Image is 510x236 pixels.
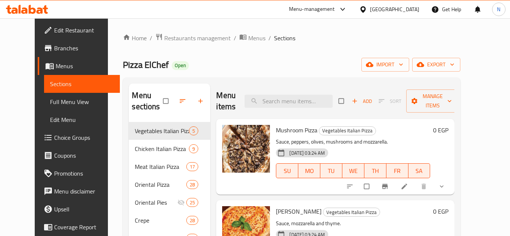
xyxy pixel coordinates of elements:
span: Select all sections [159,94,174,108]
span: Choice Groups [54,133,114,142]
span: Open [172,62,189,69]
a: Menu disclaimer [38,182,120,200]
span: Manage items [412,92,453,110]
a: Branches [38,39,120,57]
div: Meat Italian Pizza17 [129,158,210,176]
button: show more [433,178,451,195]
a: Restaurants management [155,33,231,43]
p: Sauce, mozzarella and thyme. [276,219,430,228]
span: Edit Menu [50,115,114,124]
input: search [245,95,333,108]
a: Edit Restaurant [38,21,120,39]
button: delete [416,178,433,195]
span: 5 [189,128,198,135]
span: N [497,5,500,13]
a: Home [123,34,147,43]
button: Manage items [406,89,459,113]
p: Sauce, peppers, olives, mushrooms and mozzarella. [276,137,430,147]
span: FR [389,166,405,176]
div: Open [172,61,189,70]
div: Chicken Italian Pizza9 [129,140,210,158]
a: Choice Groups [38,129,120,147]
div: items [186,162,198,171]
span: 28 [187,181,198,188]
span: 9 [189,145,198,152]
button: SU [276,163,298,178]
img: Mushroom Pizza [222,125,270,173]
div: Oriental Pizza28 [129,176,210,193]
div: items [189,126,198,135]
span: Oriental Pies [135,198,177,207]
a: Full Menu View [44,93,120,111]
span: SA [411,166,427,176]
h6: 0 EGP [433,206,448,217]
span: Upsell [54,205,114,214]
div: Crepe28 [129,211,210,229]
button: TU [320,163,342,178]
span: Menus [248,34,265,43]
div: [GEOGRAPHIC_DATA] [370,5,419,13]
span: Restaurants management [164,34,231,43]
span: 17 [187,163,198,170]
a: Upsell [38,200,120,218]
span: import [367,60,403,69]
span: 28 [187,217,198,224]
a: Promotions [38,164,120,182]
div: Vegetables Italian Pizza5 [129,122,210,140]
span: Select section first [374,95,406,107]
span: Vegetables Italian Pizza [319,126,376,135]
span: Oriental Pizza [135,180,186,189]
div: Vegetables Italian Pizza [319,126,376,135]
li: / [150,34,152,43]
nav: breadcrumb [123,33,460,43]
div: Menu-management [289,5,335,14]
div: items [186,180,198,189]
span: Coverage Report [54,223,114,232]
span: TH [367,166,383,176]
span: SU [279,166,295,176]
h2: Menu sections [132,90,163,112]
a: Menus [38,57,120,75]
span: MO [301,166,317,176]
span: Menu disclaimer [54,187,114,196]
svg: Inactive section [177,199,185,206]
span: Branches [54,44,114,53]
span: Mushroom Pizza [276,125,317,136]
h2: Menu items [216,90,236,112]
span: [PERSON_NAME] [276,206,321,217]
h6: 0 EGP [433,125,448,135]
div: items [189,144,198,153]
button: Add [350,95,374,107]
span: Vegetables Italian Pizza [135,126,189,135]
button: FR [386,163,408,178]
li: / [234,34,236,43]
div: Chicken Italian Pizza [135,144,189,153]
span: Coupons [54,151,114,160]
span: Select to update [360,179,375,193]
button: SA [408,163,430,178]
span: Crepe [135,216,186,225]
span: Select section [334,94,350,108]
span: Pizza ElChef [123,56,169,73]
button: WE [342,163,364,178]
span: TU [323,166,339,176]
a: Sections [44,75,120,93]
span: Meat Italian Pizza [135,162,186,171]
a: Edit menu item [401,183,410,190]
span: Add [352,97,372,106]
svg: Show Choices [438,183,445,190]
span: [DATE] 03:24 AM [286,150,328,157]
span: Add item [350,95,374,107]
a: Coverage Report [38,218,120,236]
span: Menus [56,62,114,70]
a: Menus [239,33,265,43]
button: Branch-specific-item [377,178,395,195]
button: Add section [192,93,210,109]
span: export [418,60,454,69]
a: Coupons [38,147,120,164]
div: Oriental Pies25 [129,193,210,211]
